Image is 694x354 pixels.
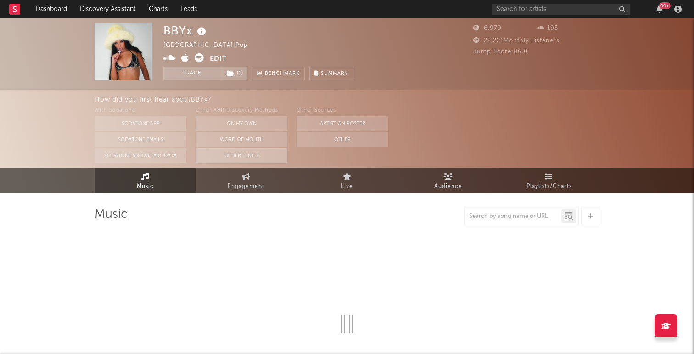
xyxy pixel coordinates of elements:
[297,168,397,193] a: Live
[95,94,694,105] div: How did you first hear about BBYx ?
[196,168,297,193] a: Engagement
[297,105,388,116] div: Other Sources
[137,181,154,192] span: Music
[341,181,353,192] span: Live
[434,181,462,192] span: Audience
[265,69,300,80] span: Benchmark
[537,25,558,31] span: 195
[498,168,599,193] a: Playlists/Charts
[526,181,572,192] span: Playlists/Charts
[196,132,287,147] button: Word Of Mouth
[656,6,663,13] button: 99+
[95,105,186,116] div: With Sodatone
[228,181,264,192] span: Engagement
[473,38,560,44] span: 22,221 Monthly Listeners
[309,67,353,80] button: Summary
[659,2,671,9] div: 99 +
[196,148,287,163] button: Other Tools
[297,116,388,131] button: Artist on Roster
[95,132,186,147] button: Sodatone Emails
[196,105,287,116] div: Other A&R Discovery Methods
[95,168,196,193] a: Music
[321,71,348,76] span: Summary
[210,53,226,65] button: Edit
[95,116,186,131] button: Sodatone App
[252,67,305,80] a: Benchmark
[163,23,208,38] div: BBYx
[492,4,630,15] input: Search for artists
[163,40,258,51] div: [GEOGRAPHIC_DATA] | Pop
[196,116,287,131] button: On My Own
[465,213,561,220] input: Search by song name or URL
[221,67,247,80] button: (1)
[95,148,186,163] button: Sodatone Snowflake Data
[163,67,221,80] button: Track
[473,25,502,31] span: 6,979
[221,67,248,80] span: ( 1 )
[397,168,498,193] a: Audience
[473,49,528,55] span: Jump Score: 86.0
[297,132,388,147] button: Other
